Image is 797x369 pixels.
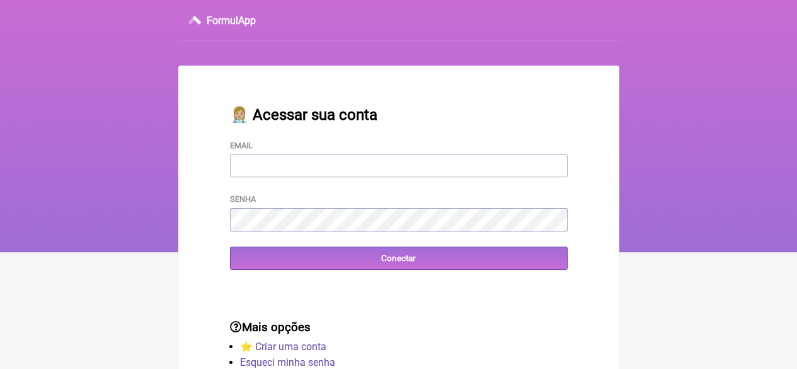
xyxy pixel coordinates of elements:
[230,194,256,204] label: Senha
[230,247,568,270] input: Conectar
[230,320,568,334] h3: Mais opções
[230,106,568,124] h2: 👩🏼‍⚕️ Acessar sua conta
[207,15,256,26] h3: FormulApp
[240,341,326,353] a: ⭐️ Criar uma conta
[240,356,335,368] a: Esqueci minha senha
[230,141,253,150] label: Email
